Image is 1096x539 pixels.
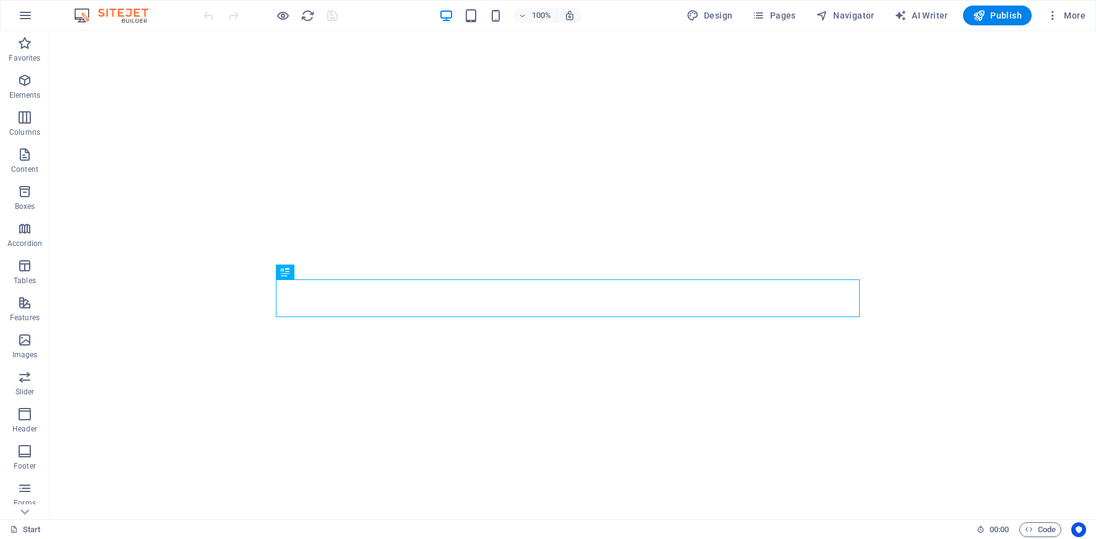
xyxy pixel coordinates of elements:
[682,6,738,25] button: Design
[532,8,552,23] h6: 100%
[9,90,41,100] p: Elements
[682,6,738,25] div: Design (Ctrl+Alt+Y)
[990,522,1009,537] span: 00 00
[687,9,733,22] span: Design
[12,424,37,434] p: Header
[513,8,557,23] button: 100%
[14,498,36,508] p: Forms
[10,522,41,537] a: Click to cancel selection. Double-click to open Pages
[811,6,880,25] button: Navigator
[9,53,40,63] p: Favorites
[998,525,1000,534] span: :
[963,6,1032,25] button: Publish
[7,239,42,248] p: Accordion
[816,9,875,22] span: Navigator
[14,461,36,471] p: Footer
[564,10,575,21] i: On resize automatically adjust zoom level to fit chosen device.
[301,9,315,23] i: Reload page
[12,350,38,360] p: Images
[747,6,800,25] button: Pages
[973,9,1022,22] span: Publish
[1042,6,1090,25] button: More
[1047,9,1085,22] span: More
[15,387,35,397] p: Slider
[15,202,35,211] p: Boxes
[977,522,1009,537] h6: Session time
[71,8,164,23] img: Editor Logo
[752,9,795,22] span: Pages
[10,313,40,323] p: Features
[1025,522,1056,537] span: Code
[889,6,953,25] button: AI Writer
[275,8,290,23] button: Click here to leave preview mode and continue editing
[300,8,315,23] button: reload
[11,164,38,174] p: Content
[1071,522,1086,537] button: Usercentrics
[894,9,948,22] span: AI Writer
[14,276,36,286] p: Tables
[1019,522,1061,537] button: Code
[9,127,40,137] p: Columns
